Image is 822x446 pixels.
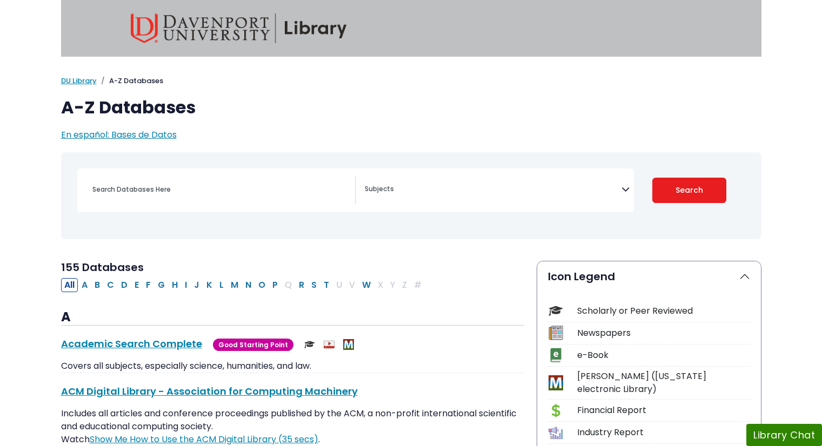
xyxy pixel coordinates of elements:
a: Link opens in new window [90,433,318,445]
nav: breadcrumb [61,76,761,86]
button: Library Chat [746,424,822,446]
button: Filter Results H [169,278,181,292]
h1: A-Z Databases [61,97,761,118]
textarea: Search [365,186,621,194]
img: Davenport University Library [131,13,347,43]
img: Icon MeL (Michigan electronic Library) [549,375,563,390]
button: Filter Results F [143,278,154,292]
button: Filter Results I [182,278,190,292]
button: Filter Results M [228,278,242,292]
p: Covers all subjects, especially science, humanities, and law. [61,360,524,373]
div: e-Book [577,349,750,362]
img: Icon Newspapers [549,326,563,340]
button: Filter Results T [320,278,332,292]
div: Newspapers [577,327,750,340]
button: Filter Results N [242,278,255,292]
img: MeL (Michigan electronic Library) [343,339,354,350]
button: Filter Results P [269,278,281,292]
input: Search database by title or keyword [86,181,355,197]
img: Audio & Video [324,339,335,350]
button: Filter Results K [203,278,216,292]
img: Scholarly or Peer Reviewed [304,339,315,350]
img: Icon Financial Report [549,403,563,418]
button: Icon Legend [537,261,761,292]
h3: A [61,309,524,326]
a: En español: Bases de Datos [61,129,177,141]
nav: Search filters [61,152,761,239]
div: Financial Report [577,404,750,417]
button: Filter Results E [131,278,142,292]
button: Filter Results B [91,278,103,292]
button: All [61,278,78,292]
div: Scholarly or Peer Reviewed [577,305,750,317]
img: Icon Industry Report [549,425,563,440]
a: ACM Digital Library - Association for Computing Machinery [61,384,358,398]
span: 155 Databases [61,260,144,275]
span: Good Starting Point [213,339,293,351]
img: Icon Scholarly or Peer Reviewed [549,303,563,318]
div: Alpha-list to filter by first letter of database name [61,278,426,290]
img: Icon e-Book [549,348,563,362]
div: [PERSON_NAME] ([US_STATE] electronic Library) [577,370,750,396]
button: Filter Results C [104,278,117,292]
div: Industry Report [577,426,750,439]
button: Filter Results A [78,278,91,292]
button: Submit for Search Results [652,178,726,203]
button: Filter Results G [155,278,168,292]
button: Filter Results S [308,278,320,292]
button: Filter Results R [296,278,308,292]
a: DU Library [61,76,97,86]
a: Academic Search Complete [61,337,202,350]
button: Filter Results W [359,278,374,292]
button: Filter Results L [216,278,227,292]
button: Filter Results J [191,278,203,292]
li: A-Z Databases [97,76,163,86]
button: Filter Results O [255,278,269,292]
p: Includes all articles and conference proceedings published by the ACM, a non-profit international... [61,407,524,446]
button: Filter Results D [118,278,131,292]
